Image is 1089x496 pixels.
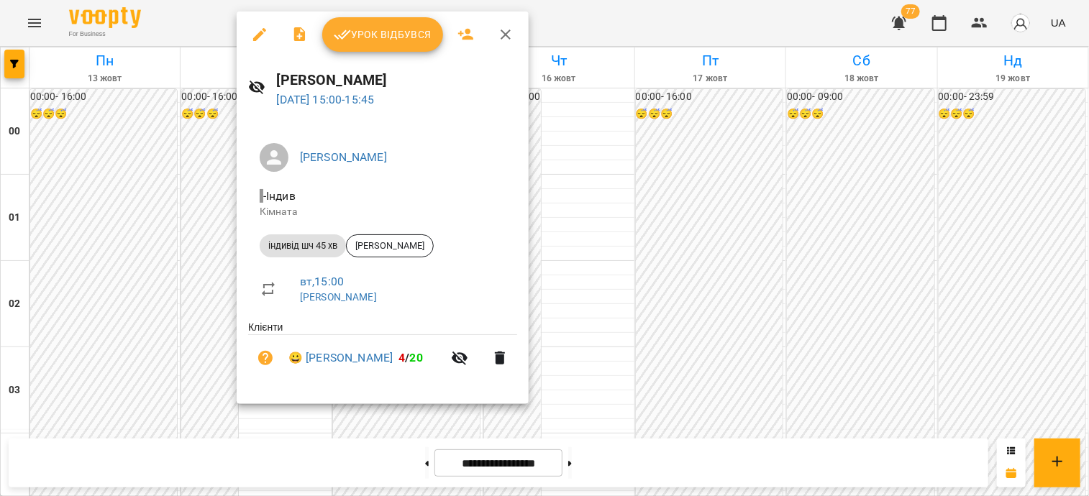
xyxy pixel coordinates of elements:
span: - Індив [260,189,299,203]
div: [PERSON_NAME] [346,234,434,257]
a: [DATE] 15:00-15:45 [277,93,375,106]
button: Урок відбувся [322,17,443,52]
a: [PERSON_NAME] [300,291,377,303]
a: 😀 [PERSON_NAME] [288,349,393,367]
button: Візит ще не сплачено. Додати оплату? [248,341,283,375]
span: [PERSON_NAME] [347,239,433,252]
span: Урок відбувся [334,26,432,43]
span: 20 [410,351,423,364]
a: [PERSON_NAME] [300,150,387,164]
span: індивід шч 45 хв [260,239,346,252]
p: Кімната [260,205,506,219]
b: / [398,351,423,364]
a: вт , 15:00 [300,275,344,288]
h6: [PERSON_NAME] [277,69,517,91]
ul: Клієнти [248,320,517,387]
span: 4 [398,351,405,364]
